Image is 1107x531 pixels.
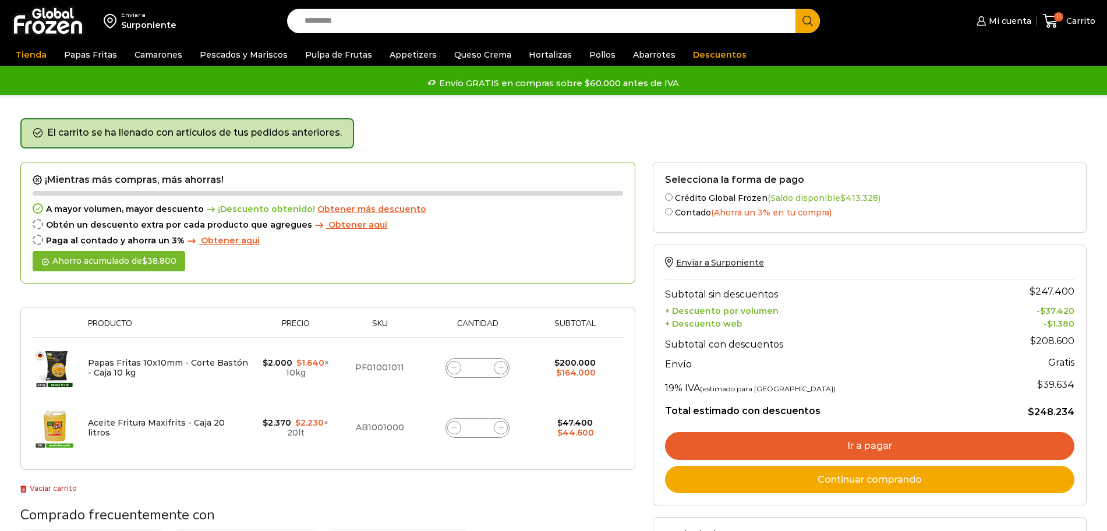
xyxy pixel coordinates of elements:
input: Contado(Ahorra un 3% en tu compra) [665,208,673,215]
a: Camarones [129,44,188,66]
bdi: 247.400 [1030,286,1074,297]
th: Envío [665,353,978,373]
span: $ [1040,306,1045,316]
strong: Gratis [1048,357,1074,368]
span: $ [556,367,561,378]
a: Papas Fritas 10x10mm - Corte Bastón - Caja 10 kg [88,357,248,378]
td: - [978,316,1074,330]
td: × 10kg [254,338,337,398]
span: Obtener aqui [201,235,260,246]
label: Contado [665,206,1074,218]
a: Pollos [583,44,621,66]
div: Ahorro acumulado de [33,251,185,271]
a: Pulpa de Frutas [299,44,378,66]
a: Appetizers [384,44,443,66]
bdi: 164.000 [556,367,596,378]
span: $ [1030,335,1036,346]
span: ¡Descuento obtenido! [204,204,315,214]
h2: ¡Mientras más compras, más ahorras! [33,174,623,186]
span: (Saldo disponible ) [768,193,880,203]
th: Producto [82,319,254,337]
span: 39.634 [1037,379,1074,390]
h2: Selecciona la forma de pago [665,174,1074,185]
div: Surponiente [121,19,176,31]
th: Total estimado con descuentos [665,396,978,418]
th: + Descuento por volumen [665,303,978,316]
label: Crédito Global Frozen [665,191,1074,203]
button: Search button [795,9,820,33]
bdi: 1.380 [1047,318,1074,329]
th: Subtotal sin descuentos [665,279,978,303]
span: $ [1028,406,1034,417]
bdi: 1.640 [296,357,324,368]
a: Continuar comprando [665,466,1074,494]
a: Tienda [10,44,52,66]
th: Cantidad [422,319,533,337]
bdi: 208.600 [1030,335,1074,346]
span: Obtener aqui [328,220,387,230]
td: - [978,303,1074,316]
bdi: 47.400 [557,417,593,428]
span: $ [142,256,147,266]
span: $ [557,427,563,438]
a: 11 Carrito [1043,8,1095,35]
bdi: 2.000 [263,357,292,368]
div: A mayor volumen, mayor descuento [33,204,623,214]
bdi: 37.420 [1040,306,1074,316]
input: Product quantity [469,420,486,436]
span: $ [296,357,302,368]
a: Vaciar carrito [20,484,77,493]
span: $ [1047,318,1052,329]
bdi: 413.328 [840,193,878,203]
a: Descuentos [687,44,752,66]
a: Abarrotes [627,44,681,66]
span: $ [840,193,846,203]
bdi: 200.000 [554,357,596,368]
bdi: 44.600 [557,427,594,438]
span: Enviar a Surponiente [676,257,764,268]
td: PF01001011 [337,338,422,398]
th: + Descuento web [665,316,978,330]
a: Papas Fritas [58,44,123,66]
bdi: 38.800 [142,256,176,266]
th: Precio [254,319,337,337]
span: Mi cuenta [986,15,1031,27]
span: Comprado frecuentemente con [20,505,215,524]
a: Enviar a Surponiente [665,257,764,268]
img: address-field-icon.svg [104,11,121,31]
th: Subtotal con descuentos [665,330,978,353]
span: (Ahorra un 3% en tu compra) [711,207,832,218]
input: Product quantity [469,360,486,376]
div: Enviar a [121,11,176,19]
bdi: 248.234 [1028,406,1074,417]
small: (estimado para [GEOGRAPHIC_DATA]) [700,384,836,393]
span: $ [1030,286,1035,297]
a: Aceite Fritura Maxifrits - Caja 20 litros [88,417,225,438]
a: Ir a pagar [665,432,1074,460]
span: 11 [1054,12,1063,22]
th: Subtotal [533,319,617,337]
a: Obtener más descuento [317,204,426,214]
input: Crédito Global Frozen(Saldo disponible$413.328) [665,193,673,201]
th: 19% IVA [665,373,978,396]
a: Obtener aqui [185,236,260,246]
bdi: 2.230 [295,417,324,428]
div: Paga al contado y ahorra un 3% [33,236,623,246]
div: El carrito se ha llenado con artículos de tus pedidos anteriores. [20,118,354,148]
div: Obtén un descuento extra por cada producto que agregues [33,220,623,230]
span: $ [1037,379,1043,390]
span: Carrito [1063,15,1095,27]
bdi: 2.370 [263,417,291,428]
td: AB1001000 [337,398,422,458]
a: Hortalizas [523,44,578,66]
a: Pescados y Mariscos [194,44,293,66]
th: Sku [337,319,422,337]
td: × 20lt [254,398,337,458]
span: $ [263,357,268,368]
a: Obtener aqui [312,220,387,230]
span: $ [557,417,563,428]
a: Queso Crema [448,44,517,66]
a: Mi cuenta [974,9,1031,33]
span: $ [554,357,560,368]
